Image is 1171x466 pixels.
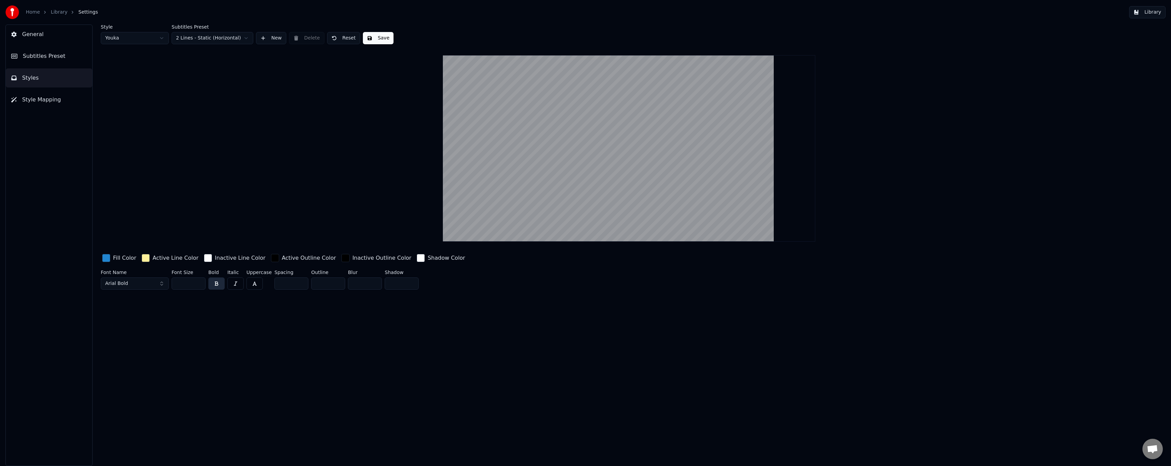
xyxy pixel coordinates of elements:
[1129,6,1166,18] button: Library
[6,25,92,44] button: General
[78,9,98,16] span: Settings
[256,32,286,44] button: New
[215,254,266,262] div: Inactive Line Color
[208,270,225,275] label: Bold
[6,90,92,109] button: Style Mapping
[340,253,413,263] button: Inactive Outline Color
[172,25,253,29] label: Subtitles Preset
[270,253,337,263] button: Active Outline Color
[428,254,465,262] div: Shadow Color
[6,47,92,66] button: Subtitles Preset
[227,270,244,275] label: Italic
[51,9,67,16] a: Library
[415,253,466,263] button: Shadow Color
[282,254,336,262] div: Active Outline Color
[5,5,19,19] img: youka
[246,270,272,275] label: Uppercase
[22,30,44,38] span: General
[385,270,419,275] label: Shadow
[22,74,39,82] span: Styles
[274,270,308,275] label: Spacing
[352,254,411,262] div: Inactive Outline Color
[311,270,345,275] label: Outline
[22,96,61,104] span: Style Mapping
[26,9,40,16] a: Home
[327,32,360,44] button: Reset
[172,270,206,275] label: Font Size
[113,254,136,262] div: Fill Color
[105,280,128,287] span: Arial Bold
[140,253,200,263] button: Active Line Color
[26,9,98,16] nav: breadcrumb
[101,25,169,29] label: Style
[203,253,267,263] button: Inactive Line Color
[153,254,198,262] div: Active Line Color
[348,270,382,275] label: Blur
[6,68,92,87] button: Styles
[1142,439,1163,459] a: Open chat
[101,270,169,275] label: Font Name
[23,52,65,60] span: Subtitles Preset
[101,253,138,263] button: Fill Color
[363,32,394,44] button: Save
